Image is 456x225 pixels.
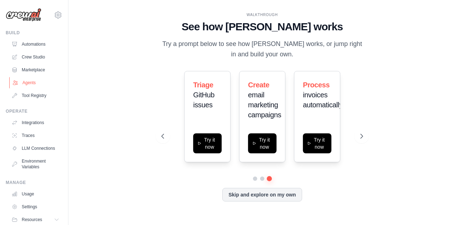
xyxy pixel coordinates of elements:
[9,130,62,141] a: Traces
[6,108,62,114] div: Operate
[161,39,363,60] p: Try a prompt below to see how [PERSON_NAME] works, or jump right in and build your own.
[9,188,62,200] a: Usage
[9,90,62,101] a: Tool Registry
[9,64,62,76] a: Marketplace
[193,91,214,109] span: GitHub issues
[9,155,62,173] a: Environment Variables
[420,191,456,225] iframe: Chat Widget
[248,81,269,89] span: Create
[303,133,331,153] button: Try it now
[6,8,41,22] img: Logo
[6,180,62,185] div: Manage
[9,201,62,213] a: Settings
[9,77,63,88] a: Agents
[9,51,62,63] a: Crew Studio
[6,30,62,36] div: Build
[248,91,281,119] span: email marketing campaigns
[161,20,363,33] h1: See how [PERSON_NAME] works
[22,217,42,223] span: Resources
[248,133,276,153] button: Try it now
[222,188,302,201] button: Skip and explore on my own
[303,81,330,89] span: Process
[193,81,213,89] span: Triage
[9,39,62,50] a: Automations
[193,133,222,153] button: Try it now
[9,143,62,154] a: LLM Connections
[9,117,62,128] a: Integrations
[303,91,343,109] span: invoices automatically
[161,12,363,17] div: WALKTHROUGH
